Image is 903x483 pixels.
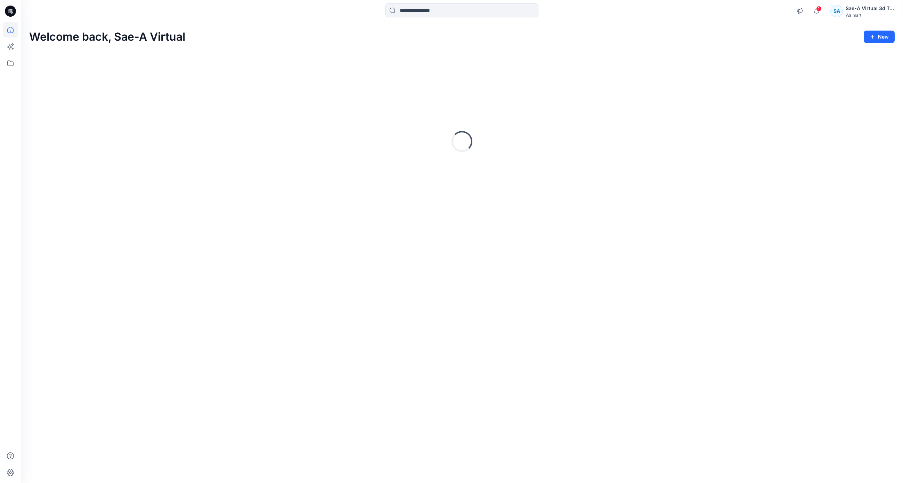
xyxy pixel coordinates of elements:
div: SA [830,5,843,17]
button: New [864,31,895,43]
div: Sae-A Virtual 3d Team [846,4,894,13]
span: 1 [816,6,822,11]
div: Walmart [846,13,894,18]
h2: Welcome back, Sae-A Virtual [29,31,185,43]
